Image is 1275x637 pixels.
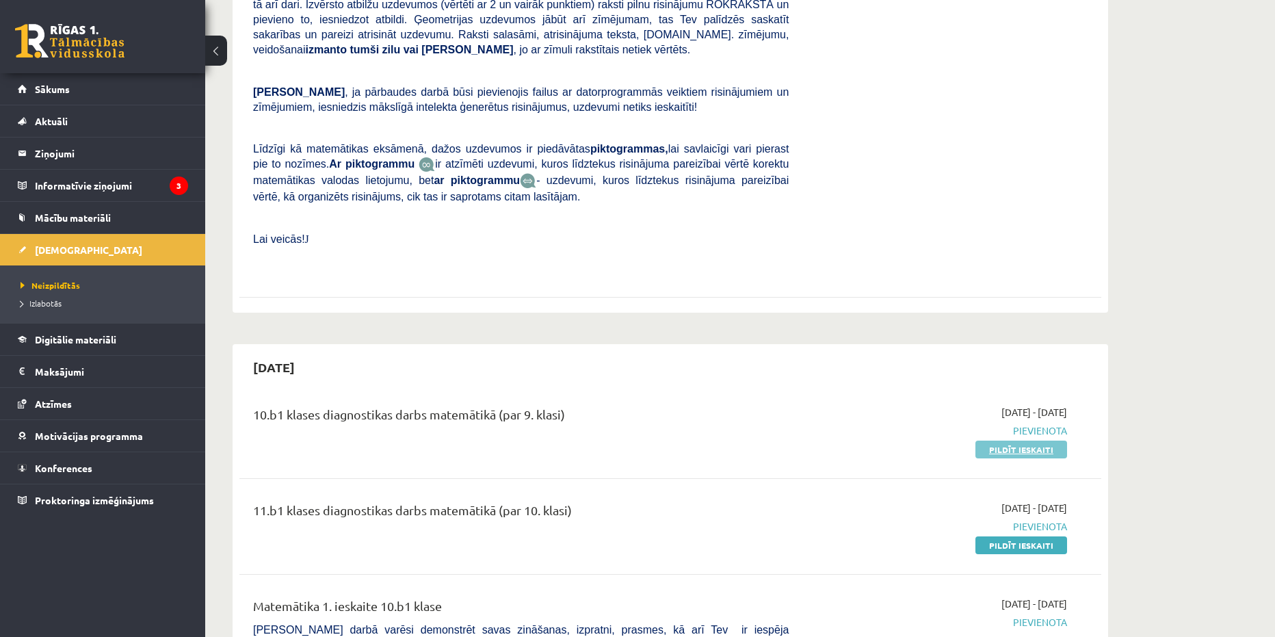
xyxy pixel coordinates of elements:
a: Proktoringa izmēģinājums [18,484,188,516]
div: 11.b1 klases diagnostikas darbs matemātikā (par 10. klasi) [253,501,789,526]
a: Izlabotās [21,297,192,309]
div: Matemātika 1. ieskaite 10.b1 klase [253,597,789,622]
b: izmanto [306,44,347,55]
span: [DATE] - [DATE] [1001,405,1067,419]
span: [DEMOGRAPHIC_DATA] [35,244,142,256]
b: Ar piktogrammu [329,158,415,170]
span: Pievienota [809,615,1067,629]
span: Lai veicās! [253,233,305,245]
div: 10.b1 klases diagnostikas darbs matemātikā (par 9. klasi) [253,405,789,430]
span: Neizpildītās [21,280,80,291]
span: Konferences [35,462,92,474]
span: Motivācijas programma [35,430,143,442]
span: Mācību materiāli [35,211,111,224]
legend: Maksājumi [35,356,188,387]
a: Mācību materiāli [18,202,188,233]
span: Aktuāli [35,115,68,127]
a: Sākums [18,73,188,105]
legend: Informatīvie ziņojumi [35,170,188,201]
a: Konferences [18,452,188,484]
h2: [DATE] [239,351,308,383]
i: 3 [170,177,188,195]
a: Motivācijas programma [18,420,188,452]
span: Līdzīgi kā matemātikas eksāmenā, dažos uzdevumos ir piedāvātas lai savlaicīgi vari pierast pie to... [253,143,789,170]
span: Digitālie materiāli [35,333,116,346]
span: [DATE] - [DATE] [1001,597,1067,611]
b: ar piktogrammu [434,174,520,186]
span: Sākums [35,83,70,95]
span: , ja pārbaudes darbā būsi pievienojis failus ar datorprogrammās veiktiem risinājumiem un zīmējumi... [253,86,789,113]
span: ir atzīmēti uzdevumi, kuros līdztekus risinājuma pareizībai vērtē korektu matemātikas valodas lie... [253,158,789,186]
a: Pildīt ieskaiti [975,441,1067,458]
a: Neizpildītās [21,279,192,291]
a: Pildīt ieskaiti [975,536,1067,554]
a: [DEMOGRAPHIC_DATA] [18,234,188,265]
b: tumši zilu vai [PERSON_NAME] [350,44,513,55]
span: J [305,233,309,245]
span: Izlabotās [21,298,62,309]
span: Proktoringa izmēģinājums [35,494,154,506]
span: Pievienota [809,519,1067,534]
a: Informatīvie ziņojumi3 [18,170,188,201]
span: Pievienota [809,424,1067,438]
a: Ziņojumi [18,138,188,169]
a: Digitālie materiāli [18,324,188,355]
span: [DATE] - [DATE] [1001,501,1067,515]
b: piktogrammas, [590,143,668,155]
img: wKvN42sLe3LLwAAAABJRU5ErkJggg== [520,173,536,189]
a: Rīgas 1. Tālmācības vidusskola [15,24,124,58]
a: Aktuāli [18,105,188,137]
span: [PERSON_NAME] [253,86,345,98]
span: Atzīmes [35,398,72,410]
a: Atzīmes [18,388,188,419]
img: JfuEzvunn4EvwAAAAASUVORK5CYII= [419,157,435,172]
legend: Ziņojumi [35,138,188,169]
a: Maksājumi [18,356,188,387]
